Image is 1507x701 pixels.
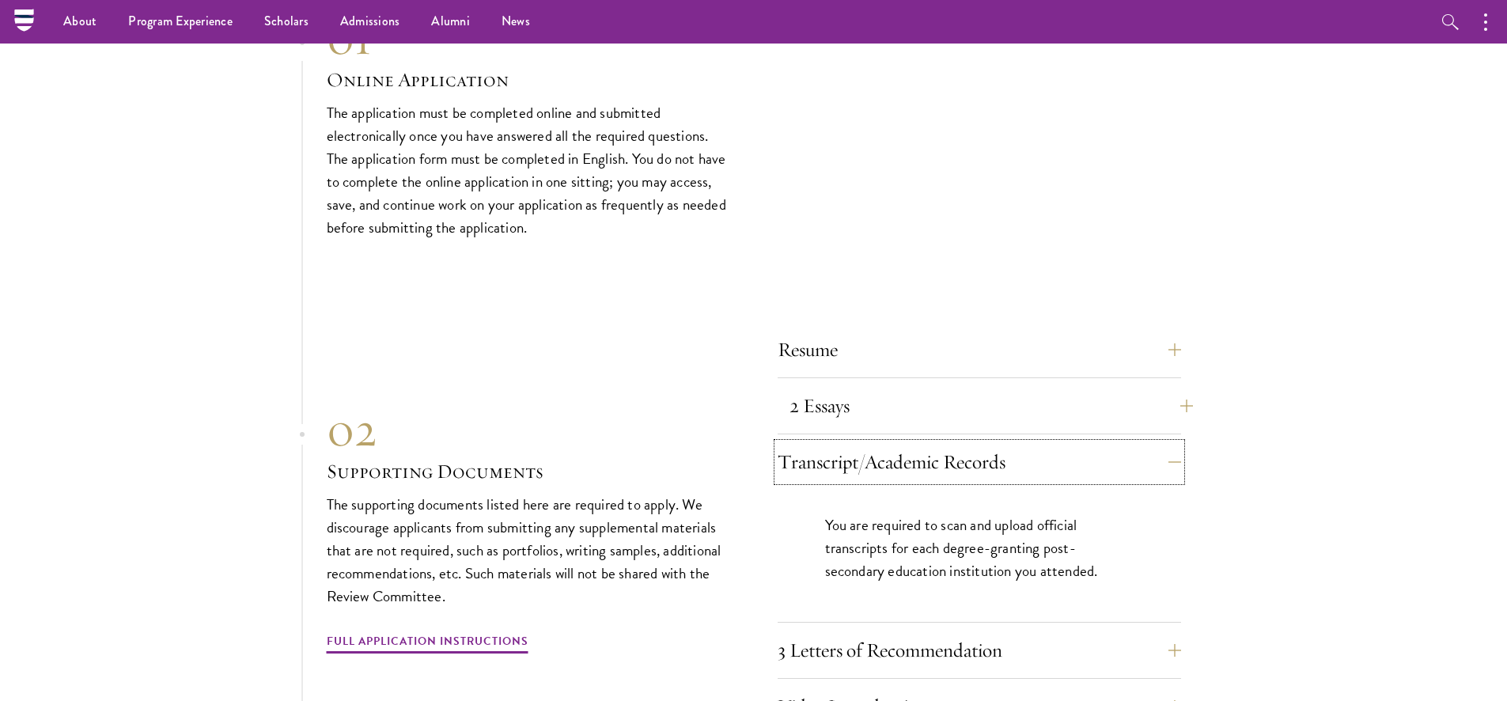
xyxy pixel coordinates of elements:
[778,443,1181,481] button: Transcript/Academic Records
[327,458,730,485] h3: Supporting Documents
[778,631,1181,669] button: 3 Letters of Recommendation
[778,331,1181,369] button: Resume
[327,493,730,608] p: The supporting documents listed here are required to apply. We discourage applicants from submitt...
[825,513,1134,582] p: You are required to scan and upload official transcripts for each degree-granting post-secondary ...
[327,101,730,239] p: The application must be completed online and submitted electronically once you have answered all ...
[327,631,528,656] a: Full Application Instructions
[789,387,1193,425] button: 2 Essays
[327,66,730,93] h3: Online Application
[327,401,730,458] div: 02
